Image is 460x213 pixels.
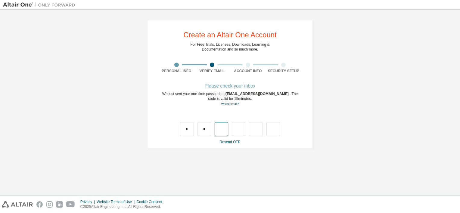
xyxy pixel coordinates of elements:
div: We just sent your one-time passcode to . The code is valid for 15 minutes. [159,91,301,106]
a: Resend OTP [219,140,240,144]
img: facebook.svg [36,201,43,208]
span: [EMAIL_ADDRESS][DOMAIN_NAME] [225,92,290,96]
div: Privacy [80,199,97,204]
div: Please check your inbox [159,84,301,88]
div: Create an Altair One Account [183,31,277,39]
div: Security Setup [266,69,302,73]
img: youtube.svg [66,201,75,208]
img: linkedin.svg [56,201,63,208]
div: Cookie Consent [136,199,166,204]
img: instagram.svg [46,201,53,208]
div: Personal Info [159,69,194,73]
img: altair_logo.svg [2,201,33,208]
p: © 2025 Altair Engineering, Inc. All Rights Reserved. [80,204,166,209]
div: Verify Email [194,69,230,73]
div: For Free Trials, Licenses, Downloads, Learning & Documentation and so much more. [191,42,270,52]
div: Website Terms of Use [97,199,136,204]
a: Go back to the registration form [221,102,239,105]
img: Altair One [3,2,78,8]
div: Account Info [230,69,266,73]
